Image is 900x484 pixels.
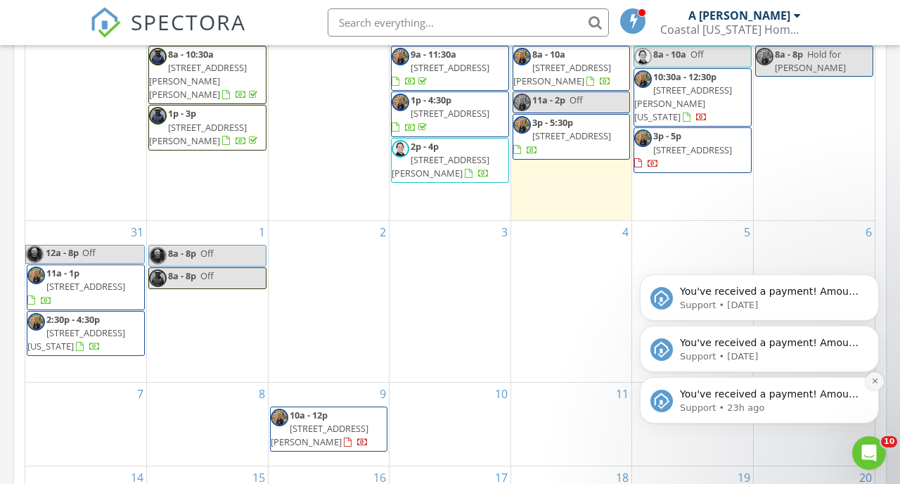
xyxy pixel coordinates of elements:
a: Go to September 3, 2025 [499,221,510,243]
img: img_5652.jpg [513,48,531,65]
span: [STREET_ADDRESS][PERSON_NAME] [513,61,611,87]
span: 3p - 5p [653,129,681,142]
span: [STREET_ADDRESS][PERSON_NAME][US_STATE] [634,84,732,123]
img: The Best Home Inspection Software - Spectora [90,7,121,38]
a: Go to September 8, 2025 [256,383,268,405]
td: Go to September 4, 2025 [510,221,632,382]
a: 1p - 3p [STREET_ADDRESS][PERSON_NAME] [149,107,260,146]
img: img_0129.jpg [392,140,409,158]
img: img_5652.jpg [513,116,531,134]
img: img_0129.jpg [634,48,652,65]
img: dji_fly_20250506_102720_117_1746560928329_photo_optimized.jpeg [149,107,167,125]
a: 3p - 5:30p [STREET_ADDRESS] [513,114,631,160]
span: 8a - 10a [653,48,686,60]
td: Go to September 2, 2025 [268,221,390,382]
span: Off [82,246,96,259]
span: 10a - 12p [290,409,328,421]
a: 3p - 5p [STREET_ADDRESS] [634,129,732,169]
img: img_5652.jpg [392,48,409,65]
span: [STREET_ADDRESS][PERSON_NAME] [271,422,368,448]
span: Hold for [PERSON_NAME] [775,48,846,74]
a: 8a - 10a [STREET_ADDRESS][PERSON_NAME] [513,46,631,91]
span: 1p - 3p [168,107,196,120]
a: Go to September 2, 2025 [377,221,389,243]
a: 3p - 5:30p [STREET_ADDRESS] [513,116,611,155]
img: image000000.jpg [26,246,44,263]
td: Go to September 7, 2025 [25,382,147,466]
span: [STREET_ADDRESS] [532,129,611,142]
span: [STREET_ADDRESS] [653,144,732,156]
span: 10 [881,436,897,447]
a: 1p - 4:30p [STREET_ADDRESS] [392,94,489,133]
a: 9a - 11:30a [STREET_ADDRESS] [392,48,489,87]
td: Go to September 11, 2025 [510,382,632,466]
span: [STREET_ADDRESS] [411,107,489,120]
a: 2:30p - 4:30p [STREET_ADDRESS][US_STATE] [27,311,145,357]
td: Go to August 31, 2025 [25,221,147,382]
span: [STREET_ADDRESS] [411,61,489,74]
span: Off [570,94,583,106]
img: img_5652.jpg [27,313,45,331]
a: Go to September 11, 2025 [613,383,631,405]
a: 2:30p - 4:30p [STREET_ADDRESS][US_STATE] [27,313,125,352]
span: 8a - 10:30a [168,48,214,60]
a: 1p - 3p [STREET_ADDRESS][PERSON_NAME] [148,105,266,151]
img: image000000.jpg [149,247,167,265]
a: 10:30a - 12:30p [STREET_ADDRESS][PERSON_NAME][US_STATE] [634,70,732,124]
a: 11a - 1p [STREET_ADDRESS] [27,267,125,306]
a: 11a - 1p [STREET_ADDRESS] [27,265,145,310]
span: [STREET_ADDRESS][PERSON_NAME] [392,153,489,179]
span: 8a - 8p [775,48,803,60]
input: Search everything... [328,8,609,37]
img: img_5652.jpg [27,267,45,284]
a: 10a - 12p [STREET_ADDRESS][PERSON_NAME] [271,409,368,448]
span: 2:30p - 4:30p [46,313,100,326]
span: [STREET_ADDRESS] [46,280,125,293]
span: 9a - 11:30a [411,48,456,60]
div: Coastal Virginia Home Inspections [660,23,801,37]
a: 2p - 4p [STREET_ADDRESS][PERSON_NAME] [392,140,489,179]
div: A [PERSON_NAME] [688,8,790,23]
a: 9a - 11:30a [STREET_ADDRESS] [391,46,509,91]
img: img_5652.jpg [756,48,773,65]
a: 8a - 10:30a [STREET_ADDRESS][PERSON_NAME][PERSON_NAME] [148,46,266,105]
img: dji_fly_20250506_102720_117_1746560928329_photo_optimized.jpeg [149,48,167,65]
a: 10a - 12p [STREET_ADDRESS][PERSON_NAME] [270,407,388,452]
a: 1p - 4:30p [STREET_ADDRESS] [391,91,509,137]
img: img_5652.jpg [634,70,652,88]
span: [STREET_ADDRESS][US_STATE] [27,326,125,352]
td: Go to September 3, 2025 [390,221,511,382]
a: 3p - 5p [STREET_ADDRESS] [634,127,752,173]
a: 2p - 4p [STREET_ADDRESS][PERSON_NAME] [391,138,509,184]
span: 2p - 4p [411,140,439,153]
a: 8a - 10a [STREET_ADDRESS][PERSON_NAME] [513,48,611,87]
img: img_5652.jpg [392,94,409,111]
span: [STREET_ADDRESS][PERSON_NAME][PERSON_NAME] [149,61,247,101]
iframe: Intercom live chat [852,436,886,470]
a: SPECTORA [90,19,246,49]
td: Go to September 10, 2025 [390,382,511,466]
span: 10:30a - 12:30p [653,70,716,83]
img: img_5652.jpg [513,94,531,111]
a: 8a - 10:30a [STREET_ADDRESS][PERSON_NAME][PERSON_NAME] [149,48,260,101]
span: 11a - 1p [46,267,79,279]
a: Go to August 31, 2025 [128,221,146,243]
span: Off [690,48,704,60]
a: 10:30a - 12:30p [STREET_ADDRESS][PERSON_NAME][US_STATE] [634,68,752,127]
a: Go to September 1, 2025 [256,221,268,243]
a: Go to September 7, 2025 [134,383,146,405]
